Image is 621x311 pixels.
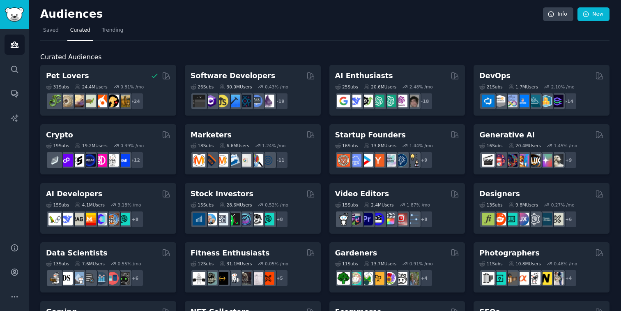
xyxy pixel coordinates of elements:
[479,261,502,267] div: 11 Sub s
[372,154,384,167] img: ycombinator
[71,213,84,225] img: Rag
[5,7,24,22] img: GummySearch logo
[191,71,275,81] h2: Software Developers
[360,154,373,167] img: startup
[48,272,61,285] img: MachineLearning
[46,189,102,199] h2: AI Developers
[106,213,119,225] img: llmops
[335,248,377,258] h2: Gardeners
[250,213,263,225] img: swingtrading
[204,154,217,167] img: bigseo
[409,261,433,267] div: 0.91 % /mo
[554,143,577,149] div: 1.45 % /mo
[43,27,59,34] span: Saved
[395,154,407,167] img: Entrepreneurship
[46,71,89,81] h2: Pet Lovers
[83,213,96,225] img: MistralAI
[360,272,373,285] img: SavageGarden
[505,213,517,225] img: UI_Design
[360,213,373,225] img: premiere
[554,261,577,267] div: 0.46 % /mo
[191,84,214,90] div: 26 Sub s
[83,154,96,167] img: web3
[219,202,252,208] div: 28.6M Users
[94,154,107,167] img: defiblockchain
[265,84,288,90] div: 0.43 % /mo
[204,272,217,285] img: GymMotivation
[551,213,563,225] img: UX_Design
[204,213,217,225] img: ValueInvesting
[409,84,433,90] div: 2.48 % /mo
[262,143,285,149] div: 1.24 % /mo
[191,202,214,208] div: 15 Sub s
[479,71,511,81] h2: DevOps
[335,71,393,81] h2: AI Enthusiasts
[508,84,538,90] div: 1.7M Users
[372,213,384,225] img: VideoEditors
[117,213,130,225] img: AIDevelopersSociety
[271,211,288,228] div: + 8
[75,143,107,149] div: 19.2M Users
[60,95,73,107] img: ballpython
[219,143,249,149] div: 6.6M Users
[383,272,396,285] img: flowers
[406,213,419,225] img: postproduction
[364,143,396,149] div: 13.8M Users
[516,213,529,225] img: UXDesign
[40,24,62,41] a: Saved
[250,272,263,285] img: physicaltherapy
[372,272,384,285] img: GardeningUK
[409,143,433,149] div: 1.44 % /mo
[94,272,107,285] img: analytics
[516,154,529,167] img: sdforall
[482,272,494,285] img: analog
[407,202,430,208] div: 1.87 % /mo
[117,95,130,107] img: dogbreed
[406,95,419,107] img: ArtificalIntelligence
[120,143,144,149] div: 0.39 % /mo
[383,95,396,107] img: chatgpt_prompts_
[551,202,575,208] div: 0.27 % /mo
[337,154,350,167] img: EntrepreneurRideAlong
[83,95,96,107] img: turtle
[94,95,107,107] img: cockatiel
[75,261,105,267] div: 7.6M Users
[250,95,263,107] img: AskComputerScience
[191,248,270,258] h2: Fitness Enthusiasts
[508,261,541,267] div: 10.8M Users
[99,24,126,41] a: Trending
[227,272,240,285] img: weightroom
[265,261,288,267] div: 0.05 % /mo
[337,95,350,107] img: GoogleGeminiAI
[560,211,577,228] div: + 6
[191,189,253,199] h2: Stock Investors
[262,95,274,107] img: elixir
[48,95,61,107] img: herpetology
[193,213,205,225] img: dividends
[416,151,433,169] div: + 9
[539,95,552,107] img: aws_cdk
[493,95,506,107] img: AWS_Certified_Experts
[335,189,389,199] h2: Video Editors
[46,143,69,149] div: 19 Sub s
[102,27,123,34] span: Trending
[204,95,217,107] img: csharp
[479,202,502,208] div: 13 Sub s
[528,154,540,167] img: FluxAI
[216,213,228,225] img: Forex
[94,213,107,225] img: OpenSourceAI
[191,143,214,149] div: 18 Sub s
[271,269,288,287] div: + 5
[528,95,540,107] img: platformengineering
[48,154,61,167] img: ethfinance
[505,272,517,285] img: AnalogCommunity
[360,95,373,107] img: AItoolsCatalog
[505,95,517,107] img: Docker_DevOps
[416,211,433,228] div: + 8
[117,272,130,285] img: data
[372,95,384,107] img: chatgpt_promptDesign
[493,154,506,167] img: dalle2
[551,272,563,285] img: WeddingPhotography
[493,272,506,285] img: streetphotography
[493,213,506,225] img: logodesign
